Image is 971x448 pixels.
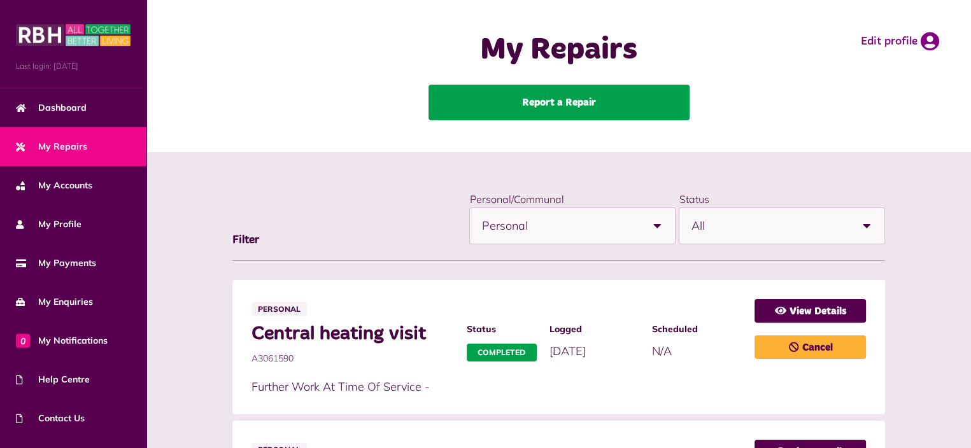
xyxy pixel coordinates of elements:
span: My Repairs [16,140,87,153]
span: Logged [549,323,639,336]
h1: My Repairs [365,32,753,69]
label: Personal/Communal [469,193,563,206]
span: Personal [252,302,307,316]
span: Completed [467,344,537,361]
span: Status [467,323,537,336]
span: 0 [16,333,30,347]
span: My Payments [16,256,96,270]
span: A3061590 [252,352,454,365]
span: Contact Us [16,412,85,425]
a: Cancel [755,335,866,359]
span: [DATE] [549,344,586,358]
span: My Accounts [16,179,92,192]
span: All [691,208,849,244]
span: My Enquiries [16,295,93,309]
span: Filter [232,234,259,246]
a: View Details [755,299,866,323]
span: Central heating visit [252,323,454,346]
p: Further Work At Time Of Service - [252,378,742,395]
span: Help Centre [16,373,90,386]
span: N/A [652,344,672,358]
span: My Profile [16,218,82,231]
a: Report a Repair [429,85,690,120]
a: Edit profile [861,32,939,51]
span: Personal [481,208,639,244]
img: MyRBH [16,22,131,48]
label: Status [679,193,709,206]
span: Scheduled [652,323,742,336]
span: Dashboard [16,101,87,115]
span: Last login: [DATE] [16,60,131,72]
span: My Notifications [16,334,108,347]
